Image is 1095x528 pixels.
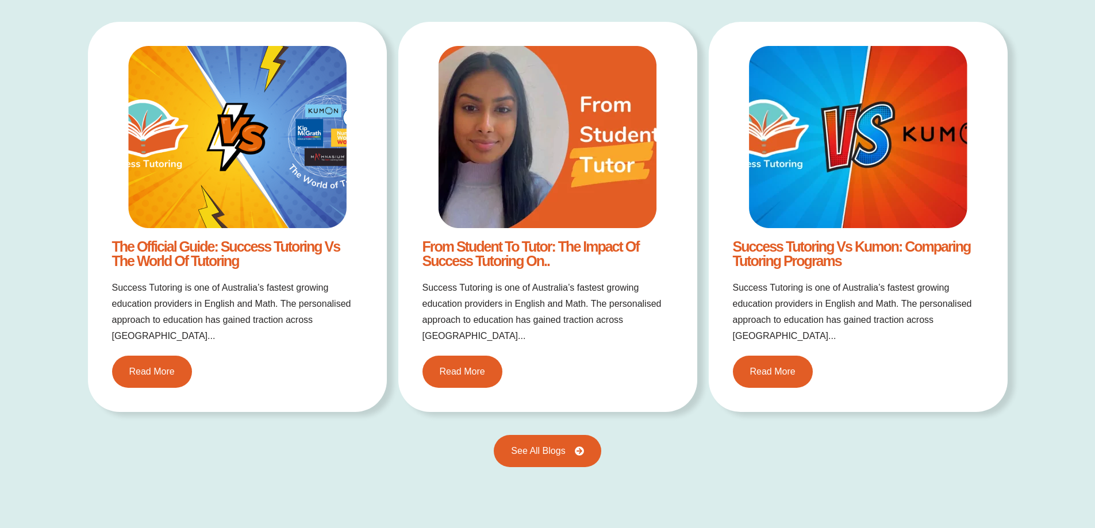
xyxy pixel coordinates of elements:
p: Success Tutoring is one of Australia’s fastest growing education providers in English and Math. T... [422,280,673,344]
a: See All Blogs [494,435,601,467]
p: Success Tutoring is one of Australia’s fastest growing education providers in English and Math. T... [112,280,363,344]
iframe: Chat Widget [904,398,1095,528]
a: The Official Guide: Success Tutoring vs The World of Tutoring [112,238,340,269]
a: Read More [422,356,502,388]
a: Read More [733,356,813,388]
a: Read More [112,356,192,388]
span: Read More [440,367,485,376]
span: Read More [129,367,175,376]
span: Read More [750,367,796,376]
a: Success Tutoring vs Kumon: Comparing Tutoring Programs [733,238,971,269]
p: Success Tutoring is one of Australia’s fastest growing education providers in English and Math. T... [733,280,983,344]
a: From Student to Tutor: The Impact of Success Tutoring on.. [422,238,639,269]
span: See All Blogs [511,446,565,456]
